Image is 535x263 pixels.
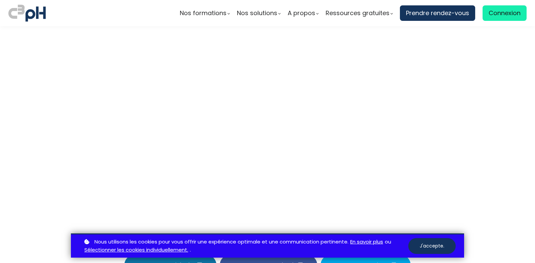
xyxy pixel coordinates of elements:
a: Prendre rendez-vous [400,5,475,21]
span: Prendre rendez-vous [406,8,469,18]
img: logo C3PH [8,3,46,23]
a: En savoir plus [350,238,383,246]
span: Nos formations [180,8,227,18]
p: ou . [83,238,408,255]
span: A propos [288,8,315,18]
button: J'accepte. [408,238,456,254]
span: Nous utilisons les cookies pour vous offrir une expérience optimale et une communication pertinente. [94,238,348,246]
span: Nos solutions [237,8,277,18]
span: Ressources gratuites [326,8,389,18]
span: Connexion [489,8,521,18]
a: Connexion [483,5,527,21]
a: Sélectionner les cookies individuellement. [84,246,188,254]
